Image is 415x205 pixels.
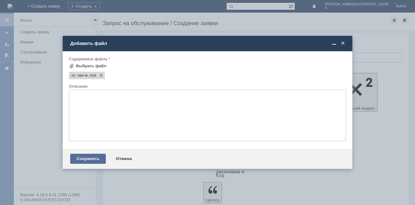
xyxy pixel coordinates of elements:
[69,57,345,61] div: Содержимое файла
[76,64,106,69] div: Выбрать файл
[340,41,346,46] span: Закрыть
[89,73,96,78] span: от. чек м..mxl
[3,3,92,8] div: Прошу вас отложить отложенный чек!
[70,41,346,46] div: Добавить файл
[71,73,89,78] span: от. чек м..mxl
[69,84,345,88] div: Описание
[331,41,337,46] span: Свернуть (Ctrl + M)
